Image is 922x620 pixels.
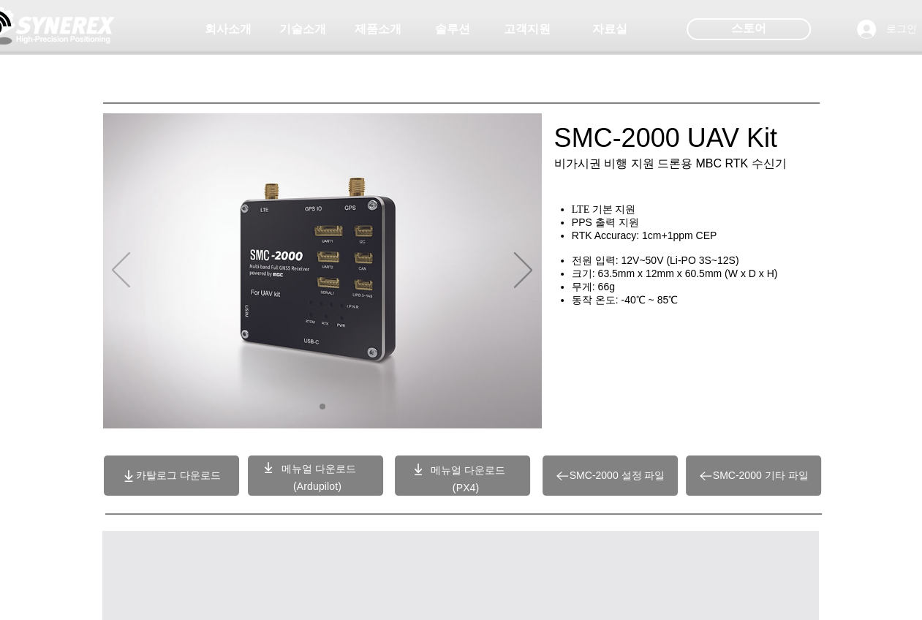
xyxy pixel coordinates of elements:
span: 자료실 [592,22,627,37]
nav: 슬라이드 [314,404,330,409]
a: 기술소개 [266,15,339,44]
a: 고객지원 [491,15,564,44]
a: 자료실 [573,15,646,44]
span: 카탈로그 다운로드 [136,469,221,483]
span: 회사소개 [205,22,252,37]
span: 솔루션 [435,22,470,37]
span: 기술소개 [279,22,326,37]
span: 동작 온도: -40℃ ~ 85℃ [572,294,678,306]
a: 회사소개 [192,15,265,44]
span: 고객지원 [504,22,551,37]
a: 메뉴얼 다운로드 [281,463,356,475]
a: 01 [320,404,325,409]
a: 메뉴얼 다운로드 [430,464,505,476]
span: RTK Accuracy: 1cm+1ppm CEP [572,230,717,241]
button: 다음 [514,252,532,290]
span: 무게: 66g [572,281,615,292]
div: 슬라이드쇼 [103,113,542,428]
button: 이전 [112,252,130,290]
a: (PX4) [453,482,480,494]
a: SMC-2000 설정 파일 [543,455,678,496]
a: 솔루션 [416,15,489,44]
span: 로그인 [881,22,922,37]
iframe: Wix Chat [651,159,922,620]
span: SMC-2000 설정 파일 [570,469,665,483]
a: 제품소개 [341,15,415,44]
a: 카탈로그 다운로드 [104,455,239,496]
span: 제품소개 [355,22,401,37]
div: 스토어 [687,18,811,40]
a: (Ardupilot) [293,480,341,492]
img: SMC2000.jpg [103,113,542,428]
span: 스토어 [731,20,766,37]
span: 크기: 63.5mm x 12mm x 60.5mm (W x D x H) [572,268,778,279]
span: 전원 입력: 12V~50V (Li-PO 3S~12S) [572,254,739,266]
